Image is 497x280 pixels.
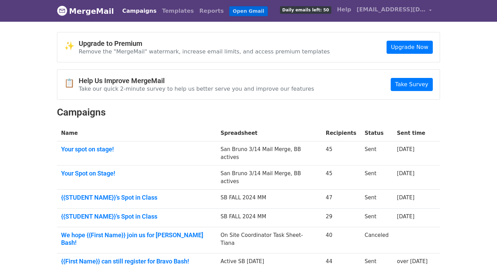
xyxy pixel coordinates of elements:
[280,6,331,14] span: Daily emails left: 50
[79,85,314,92] p: Take our quick 2-minute survey to help us better serve you and improve our features
[216,190,322,209] td: SB FALL 2024 MM
[61,170,212,177] a: Your Spot on Stage!
[61,258,212,265] a: {{First Name}} can still register for Bravo Bash!
[57,107,440,118] h2: Campaigns
[360,125,393,141] th: Status
[357,6,426,14] span: [EMAIL_ADDRESS][DOMAIN_NAME]
[462,247,497,280] iframe: Chat Widget
[57,125,216,141] th: Name
[64,41,79,51] span: ✨
[397,213,415,220] a: [DATE]
[216,141,322,166] td: San Bruno 3/14 Mail Merge, BB actives
[387,41,433,54] a: Upgrade Now
[397,194,415,201] a: [DATE]
[334,3,354,17] a: Help
[360,253,393,272] td: Sent
[397,170,415,177] a: [DATE]
[216,227,322,253] td: On Site Coordinator Task Sheet- Tiana
[61,231,212,246] a: We hope {{First Name}} join us for [PERSON_NAME] Bash!
[61,194,212,201] a: {{STUDENT NAME}}’s Spot in Class
[277,3,334,17] a: Daily emails left: 50
[322,125,361,141] th: Recipients
[64,78,79,88] span: 📋
[216,208,322,227] td: SB FALL 2024 MM
[322,166,361,190] td: 45
[360,166,393,190] td: Sent
[216,166,322,190] td: San Bruno 3/14 Mail Merge, BB actives
[229,6,267,16] a: Open Gmail
[57,6,67,16] img: MergeMail logo
[79,48,330,55] p: Remove the "MergeMail" watermark, increase email limits, and access premium templates
[61,213,212,220] a: {{STUDENT NAME}}’s Spot in Class
[79,39,330,48] h4: Upgrade to Premium
[322,227,361,253] td: 40
[360,208,393,227] td: Sent
[61,146,212,153] a: Your spot on stage!
[322,141,361,166] td: 45
[322,208,361,227] td: 29
[57,4,114,18] a: MergeMail
[393,125,432,141] th: Sent time
[197,4,227,18] a: Reports
[360,141,393,166] td: Sent
[397,146,415,152] a: [DATE]
[159,4,196,18] a: Templates
[216,253,322,272] td: Active SB [DATE]
[322,253,361,272] td: 44
[391,78,433,91] a: Take Survey
[216,125,322,141] th: Spreadsheet
[79,77,314,85] h4: Help Us Improve MergeMail
[119,4,159,18] a: Campaigns
[354,3,435,19] a: [EMAIL_ADDRESS][DOMAIN_NAME]
[322,190,361,209] td: 47
[360,227,393,253] td: Canceled
[360,190,393,209] td: Sent
[397,258,428,264] a: over [DATE]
